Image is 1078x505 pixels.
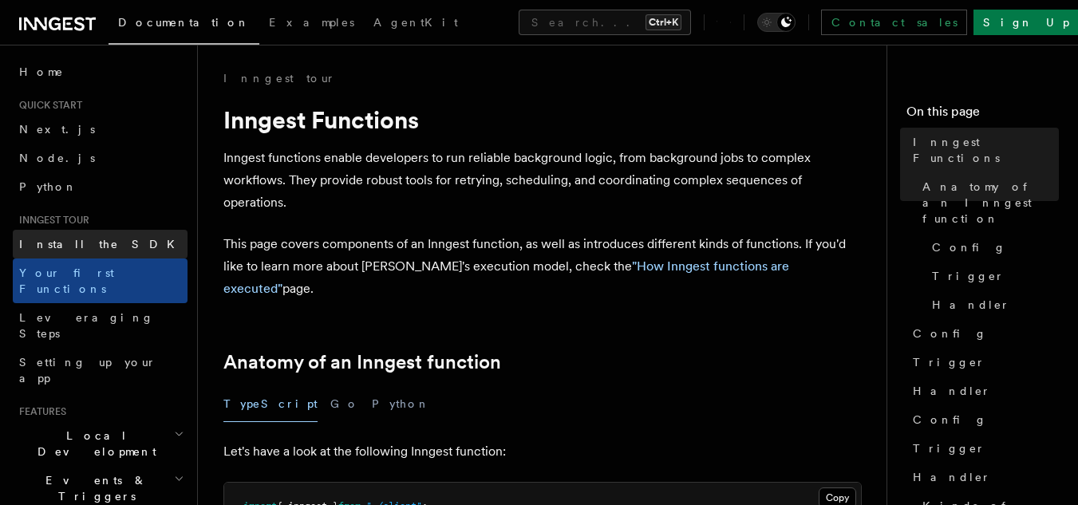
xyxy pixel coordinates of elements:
span: Trigger [932,268,1005,284]
button: Python [372,386,430,422]
span: Handler [932,297,1010,313]
a: Handler [906,463,1059,491]
a: Handler [906,377,1059,405]
a: Node.js [13,144,188,172]
span: Your first Functions [19,266,114,295]
a: Next.js [13,115,188,144]
a: Inngest Functions [906,128,1059,172]
span: AgentKit [373,16,458,29]
span: Setting up your app [19,356,156,385]
button: Local Development [13,421,188,466]
kbd: Ctrl+K [646,14,681,30]
span: Examples [269,16,354,29]
a: Examples [259,5,364,43]
a: Your first Functions [13,258,188,303]
span: Install the SDK [19,238,184,251]
a: Contact sales [821,10,967,35]
p: Let's have a look at the following Inngest function: [223,440,862,463]
span: Next.js [19,123,95,136]
span: Handler [913,469,991,485]
a: Anatomy of an Inngest function [916,172,1059,233]
button: Search...Ctrl+K [519,10,691,35]
span: Trigger [913,440,985,456]
span: Local Development [13,428,174,460]
p: This page covers components of an Inngest function, as well as introduces different kinds of func... [223,233,862,300]
a: AgentKit [364,5,468,43]
span: Leveraging Steps [19,311,154,340]
span: Node.js [19,152,95,164]
a: Trigger [926,262,1059,290]
span: Quick start [13,99,82,112]
span: Trigger [913,354,985,370]
a: Config [906,319,1059,348]
h4: On this page [906,102,1059,128]
span: Python [19,180,77,193]
span: Features [13,405,66,418]
a: Anatomy of an Inngest function [223,351,501,373]
button: Toggle dark mode [757,13,796,32]
a: Setting up your app [13,348,188,393]
span: Config [932,239,1006,255]
a: Config [926,233,1059,262]
span: Inngest tour [13,214,89,227]
span: Home [19,64,64,80]
span: Config [913,325,987,341]
a: Python [13,172,188,201]
button: TypeScript [223,386,318,422]
span: Anatomy of an Inngest function [922,179,1059,227]
span: Events & Triggers [13,472,174,504]
span: Config [913,412,987,428]
a: Config [906,405,1059,434]
h1: Inngest Functions [223,105,862,134]
a: Documentation [109,5,259,45]
span: Inngest Functions [913,134,1059,166]
a: Handler [926,290,1059,319]
span: Documentation [118,16,250,29]
a: Leveraging Steps [13,303,188,348]
a: Inngest tour [223,70,335,86]
button: Go [330,386,359,422]
p: Inngest functions enable developers to run reliable background logic, from background jobs to com... [223,147,862,214]
a: Install the SDK [13,230,188,258]
span: Handler [913,383,991,399]
a: Trigger [906,348,1059,377]
a: Trigger [906,434,1059,463]
a: Home [13,57,188,86]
